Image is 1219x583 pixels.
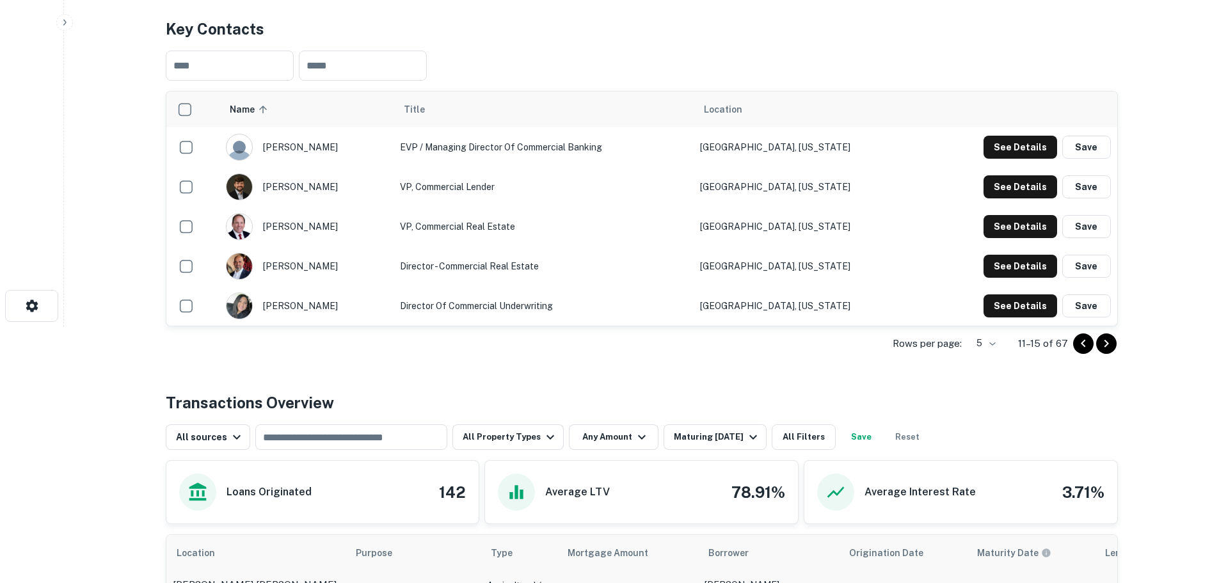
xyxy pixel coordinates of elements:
div: scrollable content [166,92,1117,326]
button: See Details [984,136,1057,159]
button: Go to next page [1096,333,1117,354]
div: [PERSON_NAME] [226,173,387,200]
button: Any Amount [569,424,658,450]
td: [GEOGRAPHIC_DATA], [US_STATE] [694,286,921,326]
h4: 142 [439,481,466,504]
p: 11–15 of 67 [1018,336,1068,351]
button: Go to previous page [1073,333,1094,354]
div: Maturing [DATE] [674,429,761,445]
button: See Details [984,255,1057,278]
td: [GEOGRAPHIC_DATA], [US_STATE] [694,167,921,207]
div: Maturity dates displayed may be estimated. Please contact the lender for the most accurate maturi... [977,546,1051,560]
div: [PERSON_NAME] [226,213,387,240]
iframe: Chat Widget [1155,481,1219,542]
button: See Details [984,294,1057,317]
th: Location [166,535,346,571]
span: Lender Type [1105,545,1159,561]
h4: 78.91% [731,481,785,504]
td: VP, Commercial Lender [394,167,694,207]
td: [GEOGRAPHIC_DATA], [US_STATE] [694,127,921,167]
button: Save [1062,255,1111,278]
td: VP, Commercial Real Estate [394,207,694,246]
button: Save your search to get updates of matches that match your search criteria. [841,424,882,450]
span: Mortgage Amount [568,545,665,561]
h6: Average LTV [545,484,610,500]
h6: Loans Originated [227,484,312,500]
button: See Details [984,215,1057,238]
th: Name [219,92,394,127]
button: Save [1062,215,1111,238]
button: All Filters [772,424,836,450]
span: Type [491,545,529,561]
span: Origination Date [849,545,940,561]
th: Purpose [346,535,481,571]
td: Director - Commercial Real Estate [394,246,694,286]
td: [GEOGRAPHIC_DATA], [US_STATE] [694,207,921,246]
th: Maturity dates displayed may be estimated. Please contact the lender for the most accurate maturi... [967,535,1095,571]
th: Borrower [698,535,839,571]
span: Borrower [708,545,749,561]
button: Reset [887,424,928,450]
button: Save [1062,294,1111,317]
th: Lender Type [1095,535,1210,571]
h4: Key Contacts [166,17,1118,40]
h6: Maturity Date [977,546,1039,560]
img: 1654874214648 [227,174,252,200]
div: All sources [176,429,244,445]
th: Location [694,92,921,127]
button: Save [1062,136,1111,159]
h6: Average Interest Rate [864,484,976,500]
button: Save [1062,175,1111,198]
button: All sources [166,424,250,450]
p: Rows per page: [893,336,962,351]
div: [PERSON_NAME] [226,253,387,280]
img: 1531324444082 [227,214,252,239]
div: [PERSON_NAME] [226,292,387,319]
td: [GEOGRAPHIC_DATA], [US_STATE] [694,246,921,286]
span: Purpose [356,545,409,561]
h4: 3.71% [1062,481,1104,504]
button: All Property Types [452,424,564,450]
td: Director of Commercial Underwriting [394,286,694,326]
th: Mortgage Amount [557,535,698,571]
img: 1707856491285 [227,253,252,279]
span: Location [704,102,742,117]
img: 9c8pery4andzj6ohjkjp54ma2 [227,134,252,160]
h4: Transactions Overview [166,391,334,414]
td: EVP / Managing Director of Commercial Banking [394,127,694,167]
th: Origination Date [839,535,967,571]
button: See Details [984,175,1057,198]
span: Maturity dates displayed may be estimated. Please contact the lender for the most accurate maturi... [977,546,1068,560]
th: Type [481,535,557,571]
span: Title [404,102,442,117]
span: Name [230,102,271,117]
th: Title [394,92,694,127]
img: 1705091896221 [227,293,252,319]
div: 5 [967,334,998,353]
button: Maturing [DATE] [664,424,767,450]
span: Location [177,545,232,561]
div: [PERSON_NAME] [226,134,387,161]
